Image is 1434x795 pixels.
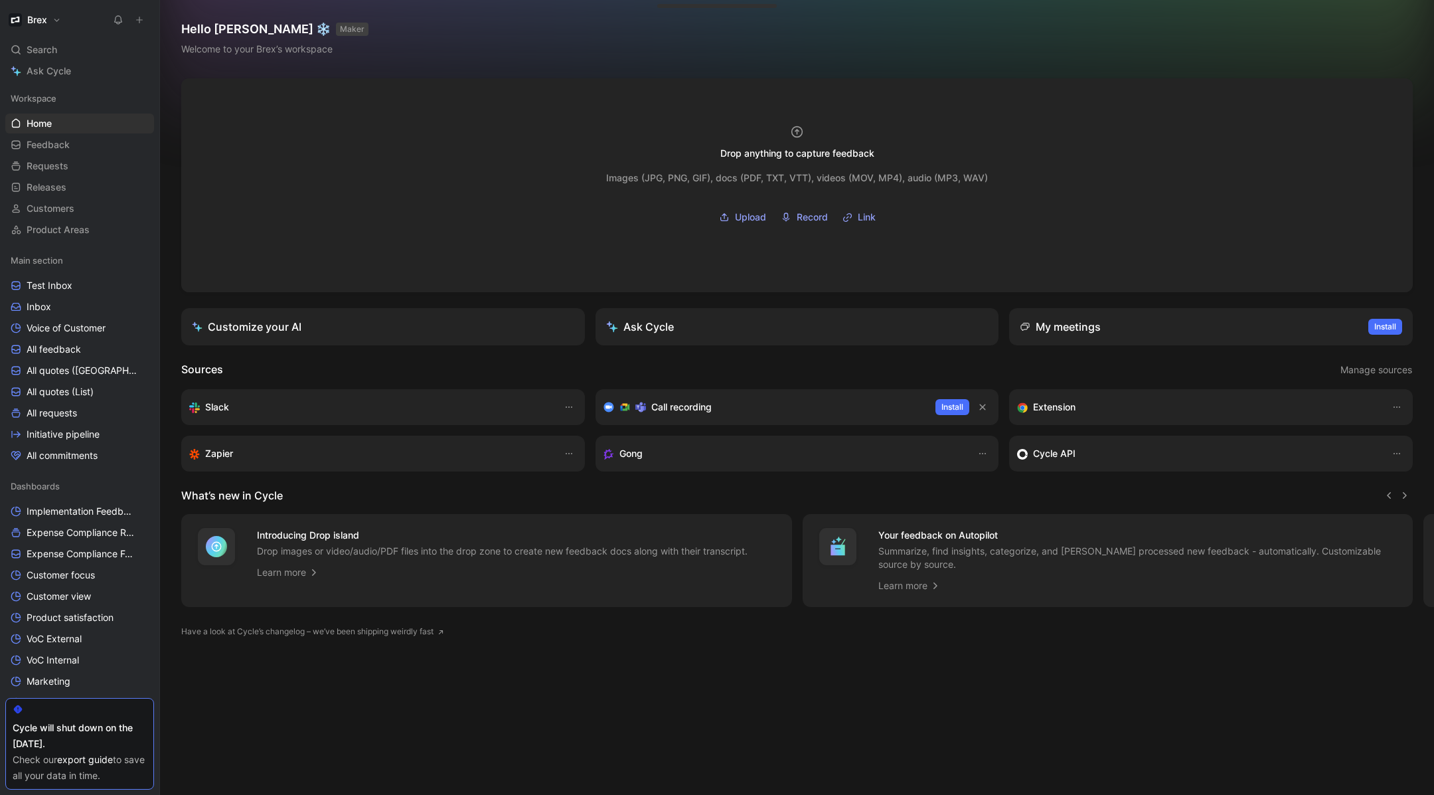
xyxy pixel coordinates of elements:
span: Customer focus [27,569,95,582]
div: Search [5,40,154,60]
button: BrexBrex [5,11,64,29]
div: Images (JPG, PNG, GIF), docs (PDF, TXT, VTT), videos (MOV, MP4), audio (MP3, WAV) [606,170,988,186]
span: Expense Compliance Feedback [27,547,138,561]
button: Upload [714,207,771,227]
div: Drop anything to capture feedback [720,145,874,161]
a: export guide [57,754,113,765]
h4: Introducing Drop island [257,527,748,543]
a: All quotes ([GEOGRAPHIC_DATA]) [5,361,154,381]
button: Install [935,399,969,415]
span: Voice of Customer [27,321,106,335]
span: Dashboards [11,480,60,493]
a: Have a look at Cycle’s changelog – we’ve been shipping weirdly fast [181,625,444,638]
span: Releases [27,181,66,194]
div: Record & transcribe meetings from Zoom, Meet & Teams. [603,399,925,415]
span: Marketing [27,675,70,688]
a: Home [5,114,154,133]
h4: Your feedback on Autopilot [878,527,1397,543]
p: Summarize, find insights, categorize, and [PERSON_NAME] processed new feedback - automatically. C... [878,545,1397,571]
a: Customer focus [5,565,154,585]
span: Initiative pipeline [27,428,100,441]
a: All commitments [5,446,154,466]
a: VoC External [5,629,154,649]
a: Learn more [257,565,319,580]
a: Expense Compliance Requests [5,523,154,543]
span: Requests [27,159,68,173]
span: Manage sources [1340,362,1412,378]
button: Install [1368,319,1402,335]
a: Initiative pipeline [5,424,154,444]
h2: Sources [181,361,223,379]
div: Dashboards [5,476,154,496]
div: My meetings [1020,319,1101,335]
span: Record [797,209,828,225]
span: Customers [27,202,74,215]
span: All feedback [27,343,81,356]
a: All quotes (List) [5,382,154,402]
span: Upload [735,209,766,225]
p: Drop images or video/audio/PDF files into the drop zone to create new feedback docs along with th... [257,545,748,558]
span: All commitments [27,449,98,462]
span: Link [858,209,876,225]
span: Segment view [27,696,88,709]
div: Sync customers & send feedback from custom sources. Get inspired by our favorite use case [1017,446,1378,462]
h1: Hello [PERSON_NAME] ❄️ [181,21,368,37]
a: All requests [5,403,154,423]
div: Cycle will shut down on the [DATE]. [13,720,147,752]
h3: Extension [1033,399,1075,415]
div: Capture feedback from your incoming calls [603,446,965,462]
a: Test Inbox [5,276,154,296]
div: Customize your AI [192,319,301,335]
a: Inbox [5,297,154,317]
a: Product satisfaction [5,608,154,628]
div: Sync your customers, send feedback and get updates in Slack [189,399,550,415]
span: Expense Compliance Requests [27,526,137,539]
button: Manage sources [1340,361,1413,379]
a: Customer view [5,586,154,606]
span: Product Areas [27,223,90,236]
a: Customers [5,199,154,219]
a: VoC Internal [5,650,154,670]
h3: Gong [619,446,643,462]
button: Link [838,207,880,227]
h2: What’s new in Cycle [181,487,283,503]
span: Feedback [27,138,70,151]
div: Capture feedback from anywhere on the web [1017,399,1378,415]
a: Customize your AI [181,308,585,345]
span: Ask Cycle [27,63,71,79]
h3: Cycle API [1033,446,1075,462]
h3: Slack [205,399,229,415]
span: Home [27,117,52,130]
a: Feedback [5,135,154,155]
h3: Zapier [205,446,233,462]
button: Record [776,207,833,227]
span: Install [1374,320,1396,333]
div: DashboardsImplementation FeedbackExpense Compliance RequestsExpense Compliance FeedbackCustomer f... [5,476,154,713]
span: Customer view [27,590,91,603]
button: Ask Cycle [596,308,999,345]
a: Voice of Customer [5,318,154,338]
div: Check our to save all your data in time. [13,752,147,784]
div: Welcome to your Brex’s workspace [181,41,368,57]
a: Ask Cycle [5,61,154,81]
a: Marketing [5,671,154,691]
span: All quotes (List) [27,385,94,398]
span: Inbox [27,300,51,313]
a: Learn more [878,578,941,594]
a: All feedback [5,339,154,359]
span: Workspace [11,92,56,105]
div: Main sectionTest InboxInboxVoice of CustomerAll feedbackAll quotes ([GEOGRAPHIC_DATA])All quotes ... [5,250,154,466]
h1: Brex [27,14,47,26]
span: All quotes ([GEOGRAPHIC_DATA]) [27,364,139,377]
a: Product Areas [5,220,154,240]
span: VoC Internal [27,654,79,667]
span: Install [941,400,963,414]
h3: Call recording [651,399,712,415]
span: Main section [11,254,63,267]
span: Test Inbox [27,279,72,292]
div: Main section [5,250,154,270]
img: Brex [9,13,22,27]
div: Capture feedback from thousands of sources with Zapier (survey results, recordings, sheets, etc). [189,446,550,462]
div: Ask Cycle [606,319,674,335]
a: Releases [5,177,154,197]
